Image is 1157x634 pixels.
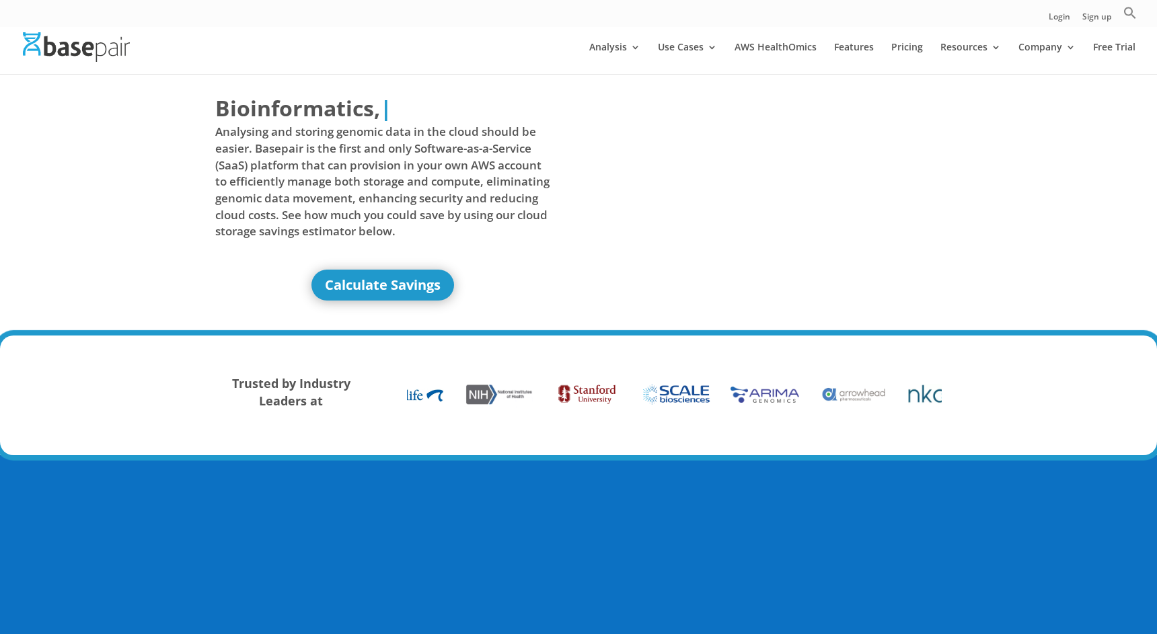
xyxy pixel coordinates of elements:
[380,93,392,122] span: |
[1049,13,1070,27] a: Login
[589,93,924,281] iframe: Basepair - NGS Analysis Simplified
[1018,42,1076,74] a: Company
[1123,6,1137,27] a: Search Icon Link
[735,42,817,74] a: AWS HealthOmics
[311,270,454,301] a: Calculate Savings
[23,32,130,61] img: Basepair
[1093,42,1135,74] a: Free Trial
[940,42,1001,74] a: Resources
[1082,13,1111,27] a: Sign up
[891,42,923,74] a: Pricing
[589,42,640,74] a: Analysis
[658,42,717,74] a: Use Cases
[215,124,550,239] span: Analysing and storing genomic data in the cloud should be easier. Basepair is the first and only ...
[834,42,874,74] a: Features
[232,375,350,409] strong: Trusted by Industry Leaders at
[215,93,380,124] span: Bioinformatics,
[1123,6,1137,19] svg: Search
